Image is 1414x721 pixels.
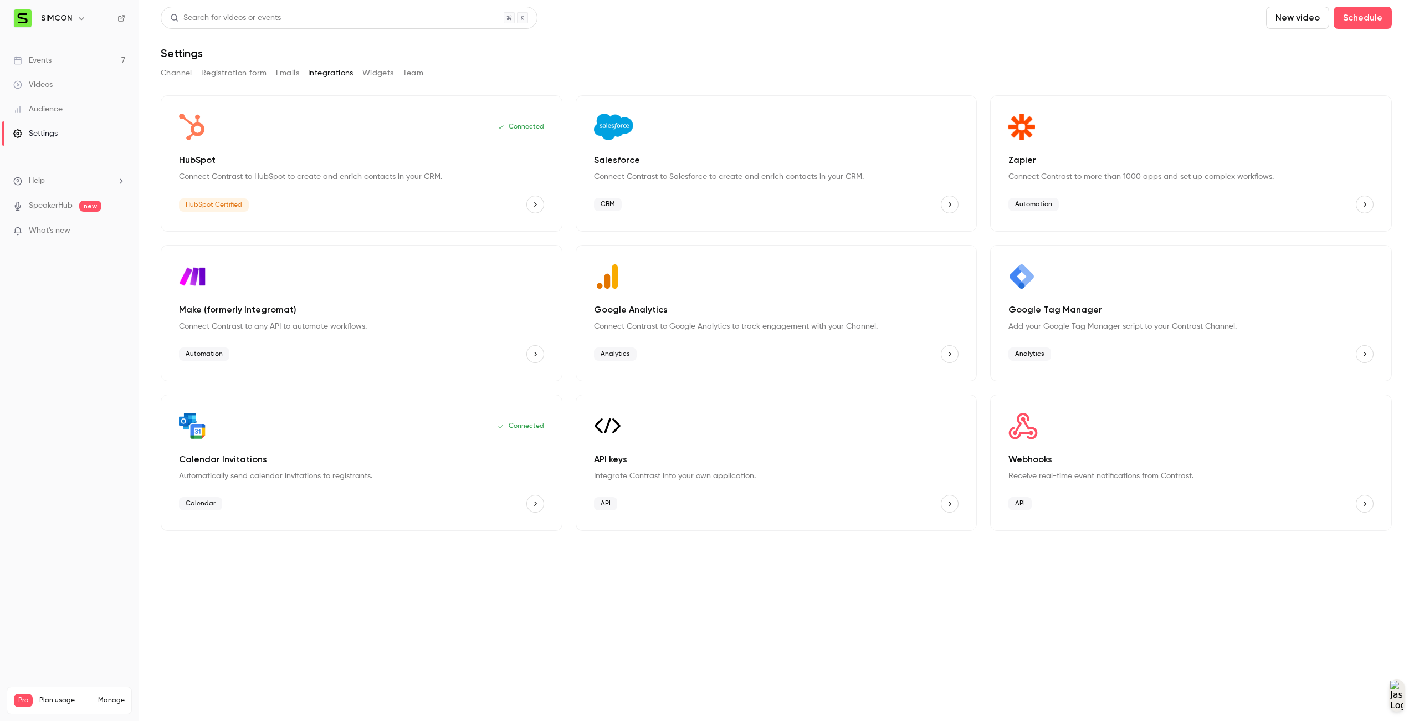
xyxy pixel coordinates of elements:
[594,453,959,466] p: API keys
[1008,347,1051,361] span: Analytics
[13,79,53,90] div: Videos
[179,303,544,316] p: Make (formerly Integromat)
[29,175,45,187] span: Help
[576,395,977,531] div: API keys
[594,171,959,182] p: Connect Contrast to Salesforce to create and enrich contacts in your CRM.
[201,64,267,82] button: Registration form
[161,47,203,60] h1: Settings
[941,345,959,363] button: Google Analytics
[594,497,617,510] span: API
[498,122,544,131] p: Connected
[276,64,299,82] button: Emails
[179,198,249,212] span: HubSpot Certified
[526,495,544,513] button: Calendar Invitations
[594,321,959,332] p: Connect Contrast to Google Analytics to track engagement with your Channel.
[1008,497,1032,510] span: API
[14,9,32,27] img: SIMCON
[179,321,544,332] p: Connect Contrast to any API to automate workflows.
[29,225,70,237] span: What's new
[41,13,73,24] h6: SIMCON
[13,175,125,187] li: help-dropdown-opener
[98,696,125,705] a: Manage
[990,245,1392,381] div: Google Tag Manager
[1008,453,1374,466] p: Webhooks
[29,200,73,212] a: SpeakerHub
[1008,303,1374,316] p: Google Tag Manager
[308,64,353,82] button: Integrations
[526,345,544,363] button: Make (formerly Integromat)
[594,347,637,361] span: Analytics
[1356,495,1374,513] button: Webhooks
[1008,171,1374,182] p: Connect Contrast to more than 1000 apps and set up complex workflows.
[362,64,394,82] button: Widgets
[179,347,229,361] span: Automation
[39,696,91,705] span: Plan usage
[170,12,281,24] div: Search for videos or events
[161,395,562,531] div: Calendar Invitations
[576,245,977,381] div: Google Analytics
[941,495,959,513] button: API keys
[1008,471,1374,482] p: Receive real-time event notifications from Contrast.
[526,196,544,213] button: HubSpot
[498,422,544,431] p: Connected
[594,471,959,482] p: Integrate Contrast into your own application.
[576,95,977,232] div: Salesforce
[1008,321,1374,332] p: Add your Google Tag Manager script to your Contrast Channel.
[161,245,562,381] div: Make (formerly Integromat)
[990,395,1392,531] div: Webhooks
[403,64,424,82] button: Team
[941,196,959,213] button: Salesforce
[13,104,63,115] div: Audience
[13,128,58,139] div: Settings
[179,497,222,510] span: Calendar
[161,95,562,232] div: HubSpot
[161,64,192,82] button: Channel
[179,154,544,167] p: HubSpot
[14,694,33,707] span: Pro
[1008,154,1374,167] p: Zapier
[179,471,544,482] p: Automatically send calendar invitations to registrants.
[179,453,544,466] p: Calendar Invitations
[1334,7,1392,29] button: Schedule
[1008,198,1059,211] span: Automation
[179,171,544,182] p: Connect Contrast to HubSpot to create and enrich contacts in your CRM.
[594,198,622,211] span: CRM
[594,303,959,316] p: Google Analytics
[1356,345,1374,363] button: Google Tag Manager
[990,95,1392,232] div: Zapier
[1266,7,1329,29] button: New video
[13,55,52,66] div: Events
[594,154,959,167] p: Salesforce
[1356,196,1374,213] button: Zapier
[79,201,101,212] span: new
